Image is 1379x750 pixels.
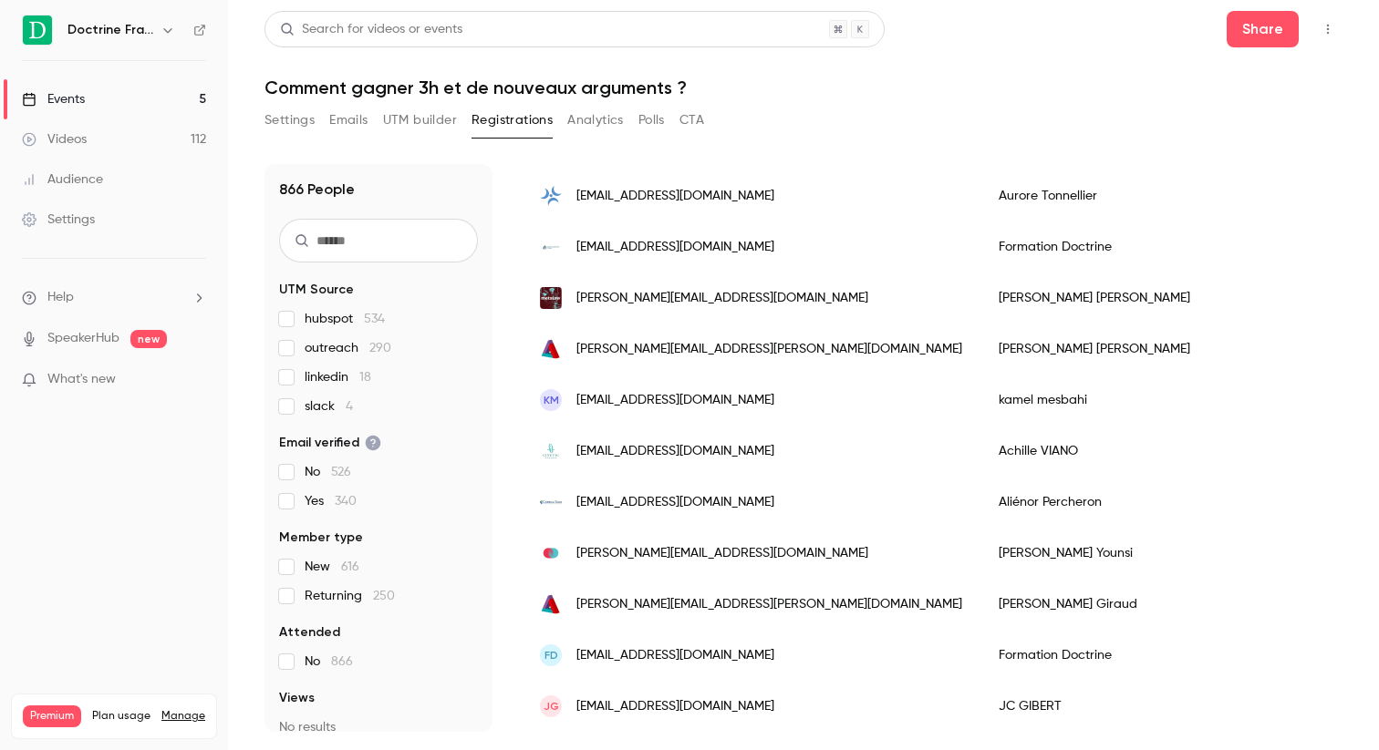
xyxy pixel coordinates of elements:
[335,495,357,508] span: 340
[22,130,87,149] div: Videos
[305,558,359,576] span: New
[576,544,868,563] span: [PERSON_NAME][EMAIL_ADDRESS][DOMAIN_NAME]
[331,655,353,668] span: 866
[567,106,624,135] button: Analytics
[576,493,774,512] span: [EMAIL_ADDRESS][DOMAIN_NAME]
[980,221,1336,272] div: Formation Doctrine
[540,491,562,513] img: corsicasole.com
[22,90,85,108] div: Events
[22,170,103,189] div: Audience
[383,106,457,135] button: UTM builder
[540,287,562,309] img: metalaw-firm.com
[346,400,353,413] span: 4
[576,391,774,410] span: [EMAIL_ADDRESS][DOMAIN_NAME]
[980,170,1336,221] div: Aurore Tonnellier
[264,106,315,135] button: Settings
[472,106,553,135] button: Registrations
[279,689,315,707] span: Views
[22,211,95,229] div: Settings
[47,329,119,348] a: SpeakerHub
[980,324,1336,375] div: [PERSON_NAME] [PERSON_NAME]
[67,21,153,39] h6: Doctrine France
[341,560,359,573] span: 616
[576,595,962,614] span: [PERSON_NAME][EMAIL_ADDRESS][PERSON_NAME][DOMAIN_NAME]
[576,340,962,359] span: [PERSON_NAME][EMAIL_ADDRESS][PERSON_NAME][DOMAIN_NAME]
[359,371,371,384] span: 18
[638,106,665,135] button: Polls
[980,375,1336,426] div: kamel mesbahi
[22,288,206,307] li: help-dropdown-opener
[576,442,774,461] span: [EMAIL_ADDRESS][DOMAIN_NAME]
[305,652,353,671] span: No
[540,186,562,206] img: utopia-avocats.com
[280,20,462,39] div: Search for videos or events
[679,106,704,135] button: CTA
[544,698,559,714] span: JG
[279,434,381,452] span: Email verified
[279,179,355,200] h1: 866 People
[369,342,391,354] span: 290
[305,368,371,386] span: linkedin
[279,281,354,299] span: UTM Source
[576,697,774,716] span: [EMAIL_ADDRESS][DOMAIN_NAME]
[576,289,868,308] span: [PERSON_NAME][EMAIL_ADDRESS][DOMAIN_NAME]
[980,630,1336,681] div: Formation Doctrine
[373,590,395,602] span: 250
[161,709,205,724] a: Manage
[544,647,558,663] span: FD
[980,528,1336,579] div: [PERSON_NAME] Younsi
[364,313,385,325] span: 534
[540,338,562,360] img: helvetia.fr
[331,466,351,478] span: 526
[279,623,340,642] span: Attended
[329,106,368,135] button: Emails
[23,15,52,45] img: Doctrine France
[1227,11,1299,47] button: Share
[47,288,74,307] span: Help
[184,372,206,388] iframe: Noticeable Trigger
[980,426,1336,477] div: Achille VIANO
[264,77,1343,98] h1: Comment gagner 3h et de nouveaux arguments ?
[980,681,1336,732] div: JC GIBERT
[305,397,353,416] span: slack
[305,339,391,357] span: outreach
[980,579,1336,630] div: [PERSON_NAME] Giraud
[576,646,774,665] span: [EMAIL_ADDRESS][DOMAIN_NAME]
[92,709,150,724] span: Plan usage
[576,238,774,257] span: [EMAIL_ADDRESS][DOMAIN_NAME]
[544,392,559,408] span: km
[279,718,478,736] p: No results
[540,440,562,462] img: cinetic-avocats.com
[23,705,81,727] span: Premium
[47,370,116,389] span: What's new
[305,463,351,481] span: No
[279,529,363,547] span: Member type
[980,272,1336,324] div: [PERSON_NAME] [PERSON_NAME]
[305,492,357,510] span: Yes
[305,310,385,328] span: hubspot
[540,236,562,258] img: lla-avocats.fr
[130,330,167,348] span: new
[576,187,774,206] span: [EMAIL_ADDRESS][DOMAIN_NAME]
[540,542,562,564] img: adlane-avocats.com
[305,587,395,605] span: Returning
[980,477,1336,528] div: Aliénor Percheron
[540,593,562,615] img: helvetia.fr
